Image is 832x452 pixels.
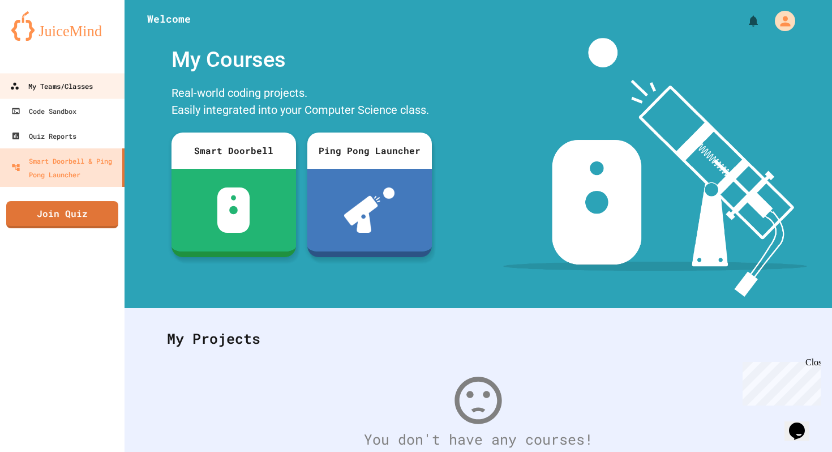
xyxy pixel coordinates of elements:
[166,82,438,124] div: Real-world coding projects. Easily integrated into your Computer Science class.
[166,38,438,82] div: My Courses
[217,187,250,233] img: sdb-white.svg
[763,8,798,34] div: My Account
[11,129,76,143] div: Quiz Reports
[307,133,432,169] div: Ping Pong Launcher
[738,357,821,406] iframe: chat widget
[784,407,821,441] iframe: chat widget
[11,104,76,118] div: Code Sandbox
[156,429,801,450] div: You don't have any courses!
[11,154,118,181] div: Smart Doorbell & Ping Pong Launcher
[344,187,394,233] img: ppl-with-ball.png
[171,133,296,169] div: Smart Doorbell
[726,11,763,31] div: My Notifications
[156,317,801,361] div: My Projects
[6,201,118,228] a: Join Quiz
[5,5,78,72] div: Chat with us now!Close
[11,11,113,41] img: logo-orange.svg
[10,79,93,93] div: My Teams/Classes
[503,38,807,297] img: banner-image-my-projects.png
